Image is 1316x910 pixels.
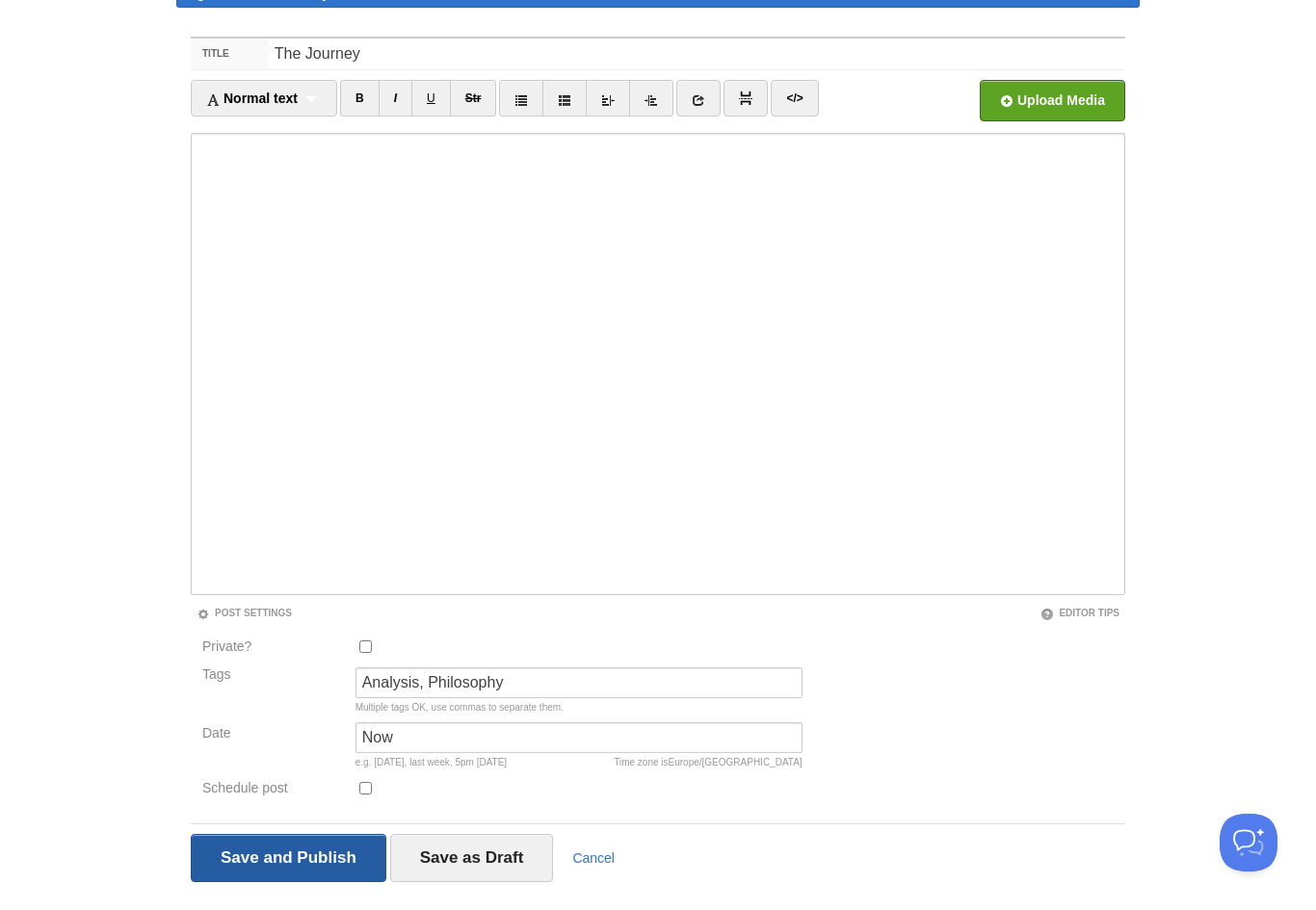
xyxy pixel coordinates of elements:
[355,758,803,767] div: e.g. [DATE], last week, 5pm [DATE]
[202,726,344,744] label: Date
[465,91,482,105] del: Str
[202,639,344,658] label: Private?
[572,850,615,866] a: Cancel
[1040,608,1119,618] a: Editor Tips
[191,834,386,882] input: Save and Publish
[197,608,292,618] a: Post Settings
[197,667,350,681] label: Tags
[390,834,554,882] input: Save as Draft
[411,80,451,117] a: U
[739,91,752,105] img: pagebreak-icon.png
[340,80,380,117] a: B
[771,80,818,117] a: </>
[1220,814,1277,871] iframe: Help Scout Beacon - Open
[669,757,803,767] span: Europe/[GEOGRAPHIC_DATA]
[614,758,802,767] div: Time zone is
[355,703,803,713] div: Multiple tags OK, use commas to separate them.
[450,80,497,117] a: Str
[191,39,269,69] label: Title
[379,80,412,117] a: I
[206,91,298,106] span: Normal text
[202,781,344,799] label: Schedule post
